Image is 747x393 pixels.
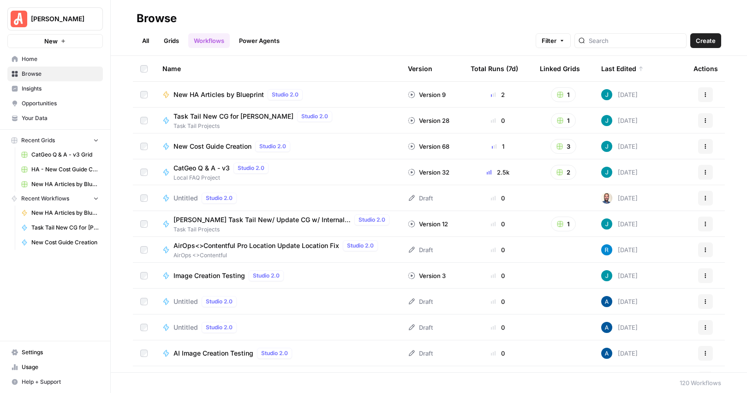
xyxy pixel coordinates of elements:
[173,215,351,224] span: [PERSON_NAME] Task Tail New/ Update CG w/ Internal Links
[551,217,576,231] button: 1
[7,345,103,360] a: Settings
[551,87,576,102] button: 1
[601,193,612,204] img: cn6wb7um88h6yncq6zzro3x72dbj
[408,168,449,177] div: Version 32
[601,270,612,281] img: gsxx783f1ftko5iaboo3rry1rxa5
[17,206,103,220] a: New HA Articles by Blueprint
[601,244,638,255] div: [DATE]
[272,91,299,99] span: Studio 2.0
[162,270,393,281] a: Image Creation TestingStudio 2.0
[471,271,525,280] div: 0
[31,238,99,247] span: New Cost Guide Creation
[408,116,449,125] div: Version 28
[162,89,393,100] a: New HA Articles by BlueprintStudio 2.0
[173,112,293,121] span: Task Tail New CG for [PERSON_NAME]
[301,112,328,121] span: Studio 2.0
[173,323,198,332] span: Untitled
[408,323,433,332] div: Draft
[137,11,177,26] div: Browse
[536,33,571,48] button: Filter
[173,271,245,280] span: Image Creation Testing
[162,56,393,81] div: Name
[690,33,721,48] button: Create
[7,192,103,206] button: Recent Workflows
[162,322,393,333] a: UntitledStudio 2.0
[601,218,612,230] img: gsxx783f1ftko5iaboo3rry1rxa5
[601,89,638,100] div: [DATE]
[601,244,612,255] img: 4ql36xcz6vn5z6vl131rp0snzihs
[471,323,525,332] div: 0
[162,163,393,182] a: CatGeo Q & A - v3Studio 2.0Local FAQ Project
[601,115,638,126] div: [DATE]
[253,272,280,280] span: Studio 2.0
[7,81,103,96] a: Insights
[188,33,230,48] a: Workflows
[31,14,87,24] span: [PERSON_NAME]
[7,375,103,389] button: Help + Support
[173,90,264,99] span: New HA Articles by Blueprint
[22,55,99,63] span: Home
[233,33,285,48] a: Power Agents
[7,133,103,147] button: Recent Grids
[601,322,612,333] img: he81ibor8lsei4p3qvg4ugbvimgp
[693,56,718,81] div: Actions
[11,11,27,27] img: Angi Logo
[7,67,103,81] a: Browse
[173,142,251,151] span: New Cost Guide Creation
[471,193,525,203] div: 0
[601,141,638,152] div: [DATE]
[22,70,99,78] span: Browse
[17,177,103,192] a: New HA Articles by Blueprint Grid
[173,251,382,260] span: AirOps <>Contentful
[347,242,374,250] span: Studio 2.0
[601,296,638,307] div: [DATE]
[31,209,99,217] span: New HA Articles by Blueprint
[601,167,612,178] img: gsxx783f1ftko5iaboo3rry1rxa5
[408,142,449,151] div: Version 68
[601,89,612,100] img: gsxx783f1ftko5iaboo3rry1rxa5
[408,90,446,99] div: Version 9
[601,348,638,359] div: [DATE]
[408,271,446,280] div: Version 3
[31,151,99,159] span: CatGeo Q & A - v3 Grid
[31,180,99,188] span: New HA Articles by Blueprint Grid
[471,219,525,229] div: 0
[238,164,264,172] span: Studio 2.0
[7,96,103,111] a: Opportunities
[551,113,576,128] button: 1
[7,111,103,126] a: Your Data
[162,296,393,307] a: UntitledStudio 2.0
[162,348,393,359] a: AI Image Creation TestingStudio 2.0
[22,85,99,93] span: Insights
[162,141,393,152] a: New Cost Guide CreationStudio 2.0
[162,193,393,204] a: UntitledStudio 2.0
[471,245,525,254] div: 0
[173,241,339,250] span: AirOps<>Contentful Pro Location Update Location Fix
[21,194,69,203] span: Recent Workflows
[173,297,198,306] span: Untitled
[471,90,525,99] div: 2
[408,297,433,306] div: Draft
[206,194,233,202] span: Studio 2.0
[471,142,525,151] div: 1
[22,363,99,371] span: Usage
[471,116,525,125] div: 0
[601,348,612,359] img: he81ibor8lsei4p3qvg4ugbvimgp
[173,174,272,182] span: Local FAQ Project
[601,218,638,230] div: [DATE]
[7,7,103,30] button: Workspace: Angi
[17,162,103,177] a: HA - New Cost Guide Creation Grid
[7,52,103,67] a: Home
[408,245,433,254] div: Draft
[601,141,612,152] img: gsxx783f1ftko5iaboo3rry1rxa5
[22,378,99,386] span: Help + Support
[471,349,525,358] div: 0
[589,36,682,45] input: Search
[162,214,393,234] a: [PERSON_NAME] Task Tail New/ Update CG w/ Internal LinksStudio 2.0Task Tail Projects
[44,36,58,46] span: New
[7,360,103,375] a: Usage
[206,297,233,306] span: Studio 2.0
[680,378,721,387] div: 120 Workflows
[601,167,638,178] div: [DATE]
[550,165,576,180] button: 2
